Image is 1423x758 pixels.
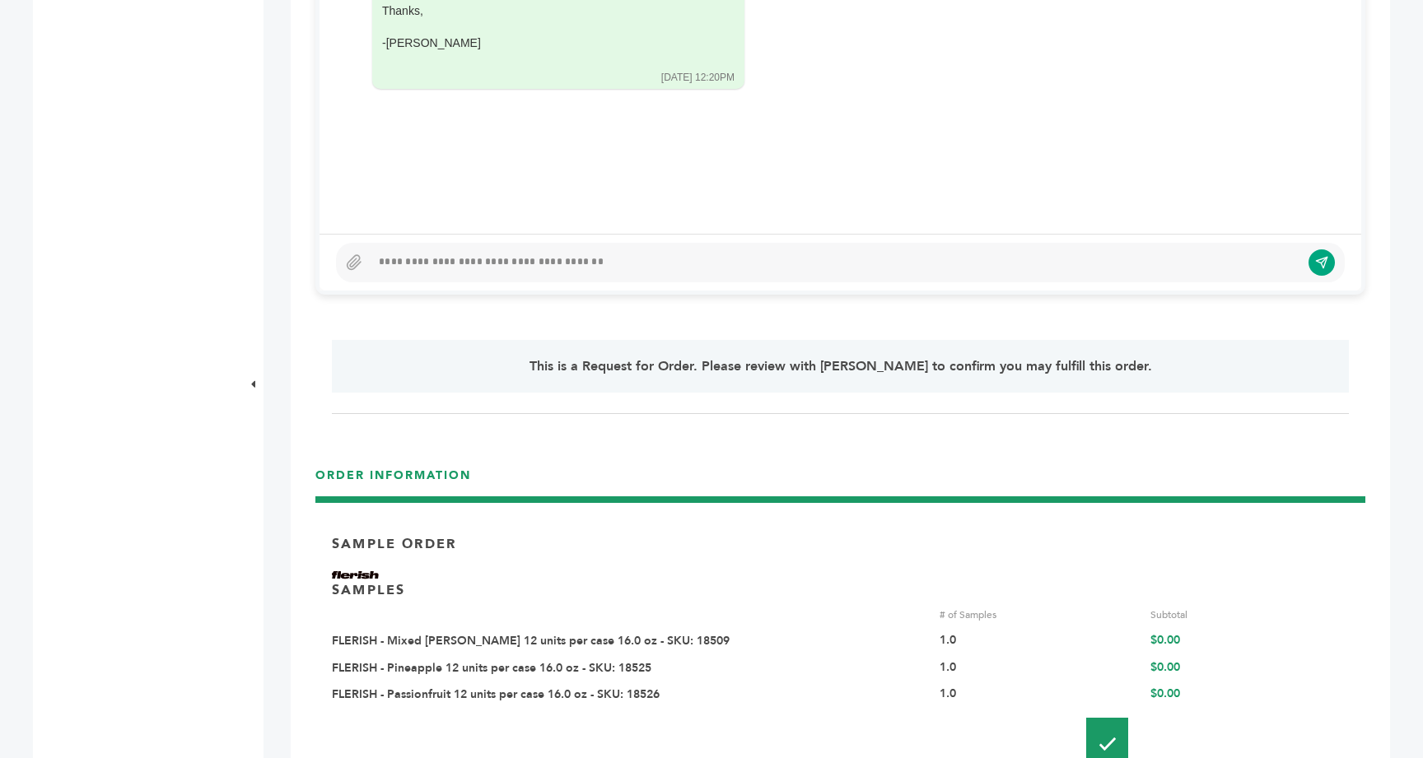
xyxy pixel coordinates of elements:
h3: ORDER INFORMATION [315,467,1365,496]
p: This is a Request for Order. Please review with [PERSON_NAME] to confirm you may fulfill this order. [372,356,1308,376]
img: Brand Name [332,571,381,580]
p: SAMPLES [332,581,405,599]
div: 1.0 [940,660,1138,677]
div: # of Samples [940,607,1138,622]
div: $0.00 [1150,633,1349,649]
div: Thanks, [382,3,711,20]
div: $0.00 [1150,686,1349,703]
div: [DATE] 12:20PM [661,71,735,85]
a: FLERISH - Mixed [PERSON_NAME] 12 units per case 16.0 oz - SKU: 18509 [332,633,730,649]
a: FLERISH - Passionfruit 12 units per case 16.0 oz - SKU: 18526 [332,686,660,702]
p: Sample Order [332,535,456,553]
div: $0.00 [1150,660,1349,677]
div: -[PERSON_NAME] [382,35,711,52]
div: Subtotal [1150,607,1349,622]
a: FLERISH - Pineapple 12 units per case 16.0 oz - SKU: 18525 [332,660,651,676]
div: 1.0 [940,686,1138,703]
div: 1.0 [940,633,1138,649]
